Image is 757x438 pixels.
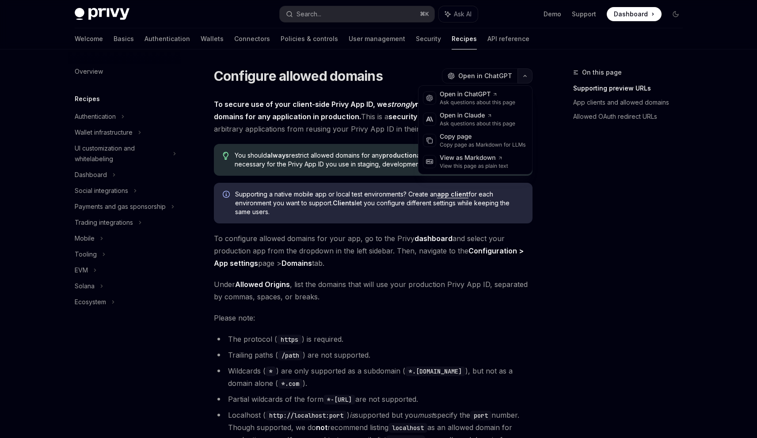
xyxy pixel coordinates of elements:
div: Solana [75,281,95,291]
div: Authentication [75,111,116,122]
div: Tooling [75,249,97,260]
a: Overview [68,64,181,79]
code: /path [278,351,303,360]
span: You should restrict allowed domains for any application. This step is not necessary for the Privy... [235,151,523,169]
strong: not [316,423,327,432]
a: Policies & controls [281,28,338,49]
span: Open in ChatGPT [458,72,512,80]
a: app client [437,190,468,198]
div: UI customization and whitelabeling [75,143,167,164]
strong: always [267,151,289,159]
a: Wallets [201,28,224,49]
code: localhost [388,423,427,433]
div: Search... [297,9,321,19]
a: Supporting preview URLs [573,81,690,95]
a: Demo [544,10,561,19]
strong: To secure use of your client-side Privy App ID, we recommend setting allowed domains for any appl... [214,100,512,121]
div: Ecosystem [75,297,106,307]
div: Copy page [440,132,526,141]
h5: Recipes [75,94,100,104]
span: On this page [582,67,622,78]
a: Support [572,10,596,19]
button: Ask AI [439,6,478,22]
div: EVM [75,265,88,276]
a: Connectors [234,28,270,49]
span: Ask AI [454,10,472,19]
button: Toggle dark mode [669,7,683,21]
span: Supporting a native mobile app or local test environments? Create an for each environment you wan... [235,190,524,216]
a: Dashboard [607,7,662,21]
div: Mobile [75,233,95,244]
em: is [350,411,355,419]
a: Allowed OAuth redirect URLs [573,109,690,124]
div: Ask questions about this page [440,120,515,127]
li: The protocol ( ) is required. [214,333,533,345]
span: Under , list the domains that will use your production Privy App ID, separated by commas, spaces,... [214,278,533,303]
strong: production [382,151,417,159]
button: Search...⌘K [280,6,434,22]
code: *.com [278,379,303,389]
div: Payments and gas sponsorship [75,201,166,212]
div: Overview [75,66,103,77]
li: Partial wildcards of the form are not supported. [214,393,533,405]
a: App clients and allowed domains [573,95,690,109]
li: Trailing paths ( ) are not supported. [214,349,533,361]
code: http://localhost:port [266,411,347,420]
button: Open in ChatGPT [442,68,517,83]
svg: Info [223,191,232,200]
a: Recipes [452,28,477,49]
div: Ask questions about this page [440,99,515,106]
div: Open in ChatGPT [440,90,515,99]
img: dark logo [75,8,129,20]
div: View as Markdown [440,154,508,162]
span: Please note: [214,312,533,324]
div: Trading integrations [75,217,133,228]
em: must [418,411,434,419]
code: *.[DOMAIN_NAME] [405,366,465,376]
a: Authentication [145,28,190,49]
code: port [470,411,491,420]
div: Dashboard [75,170,107,180]
li: Wildcards ( ) are only supported as a subdomain ( ), but not as a domain alone ( ). [214,365,533,389]
div: Open in Claude [440,111,515,120]
strong: Domains [281,259,312,268]
a: API reference [487,28,529,49]
svg: Tip [223,152,229,160]
div: View this page as plain text [440,162,508,170]
strong: Clients [333,199,355,207]
div: Social integrations [75,185,128,196]
div: Copy page as Markdown for LLMs [440,141,526,148]
code: *-[URL] [323,395,355,404]
a: User management [349,28,405,49]
strong: Allowed Origins [235,280,290,289]
a: dashboard [415,234,453,243]
a: Security [416,28,441,49]
span: ⌘ K [420,11,429,18]
em: strongly [387,100,415,109]
code: https [277,335,302,344]
strong: security best practice [388,112,466,121]
div: Wallet infrastructure [75,127,133,138]
h1: Configure allowed domains [214,68,383,84]
a: Basics [114,28,134,49]
span: This is a that prevents arbitrary applications from reusing your Privy App ID in their own site. [214,98,533,135]
span: To configure allowed domains for your app, go to the Privy and select your production app from th... [214,232,533,269]
a: Welcome [75,28,103,49]
span: Dashboard [614,10,648,19]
